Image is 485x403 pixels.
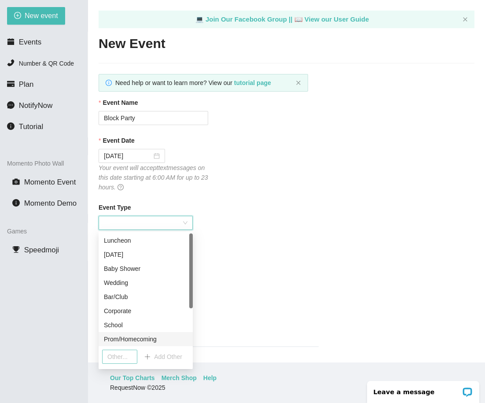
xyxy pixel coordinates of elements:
[24,178,76,186] span: Momento Event
[99,203,131,212] b: Event Type
[203,373,217,383] a: Help
[195,15,204,23] span: laptop
[99,35,474,53] h2: New Event
[104,236,187,245] div: Luncheon
[106,80,112,86] span: info-circle
[19,122,43,131] span: Tutorial
[24,246,59,254] span: Speedmoji
[104,334,187,344] div: Prom/Homecoming
[14,12,21,20] span: plus-circle
[99,230,193,249] div: You can use to send blasts by event type
[234,79,271,86] a: tutorial page
[104,306,187,316] div: Corporate
[104,151,152,161] input: 08/23/2025
[7,7,65,25] button: plus-circleNew event
[7,122,15,130] span: info-circle
[19,60,74,67] span: Number & QR Code
[12,246,20,253] span: trophy
[104,320,187,330] div: School
[99,276,193,290] div: Wedding
[19,38,41,46] span: Events
[12,199,20,207] span: info-circle
[104,278,187,288] div: Wedding
[104,264,187,274] div: Baby Shower
[294,15,369,23] a: laptop View our User Guide
[99,111,208,125] input: Janet's and Mark's Wedding
[7,80,15,88] span: credit-card
[7,38,15,45] span: calendar
[103,98,138,107] b: Event Name
[7,101,15,109] span: message
[110,383,461,392] div: RequestNow © 2025
[99,290,193,304] div: Bar/Club
[118,184,124,190] span: question-circle
[294,15,303,23] span: laptop
[110,373,155,383] a: Our Top Charts
[99,233,193,248] div: Luncheon
[162,373,197,383] a: Merch Shop
[99,262,193,276] div: Baby Shower
[99,318,193,332] div: School
[12,178,20,185] span: camera
[99,304,193,318] div: Corporate
[296,80,301,85] span: close
[25,10,58,21] span: New event
[99,332,193,346] div: Prom/Homecoming
[99,164,208,191] i: Your event will accept text messages on this date starting at 6:00 AM for up to 23 hours.
[137,350,189,364] button: plusAdd Other
[195,15,294,23] a: laptop Join Our Facebook Group ||
[7,59,15,67] span: phone
[115,79,271,86] span: Need help or want to learn more? View our
[19,101,52,110] span: NotifyNow
[104,292,187,302] div: Bar/Club
[99,248,193,262] div: Diwali
[104,250,187,259] div: [DATE]
[24,199,77,207] span: Momento Demo
[103,136,134,145] b: Event Date
[102,350,137,364] input: Other...
[361,375,485,403] iframe: LiveChat chat widget
[463,17,468,22] button: close
[296,80,301,86] button: close
[19,80,34,89] span: Plan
